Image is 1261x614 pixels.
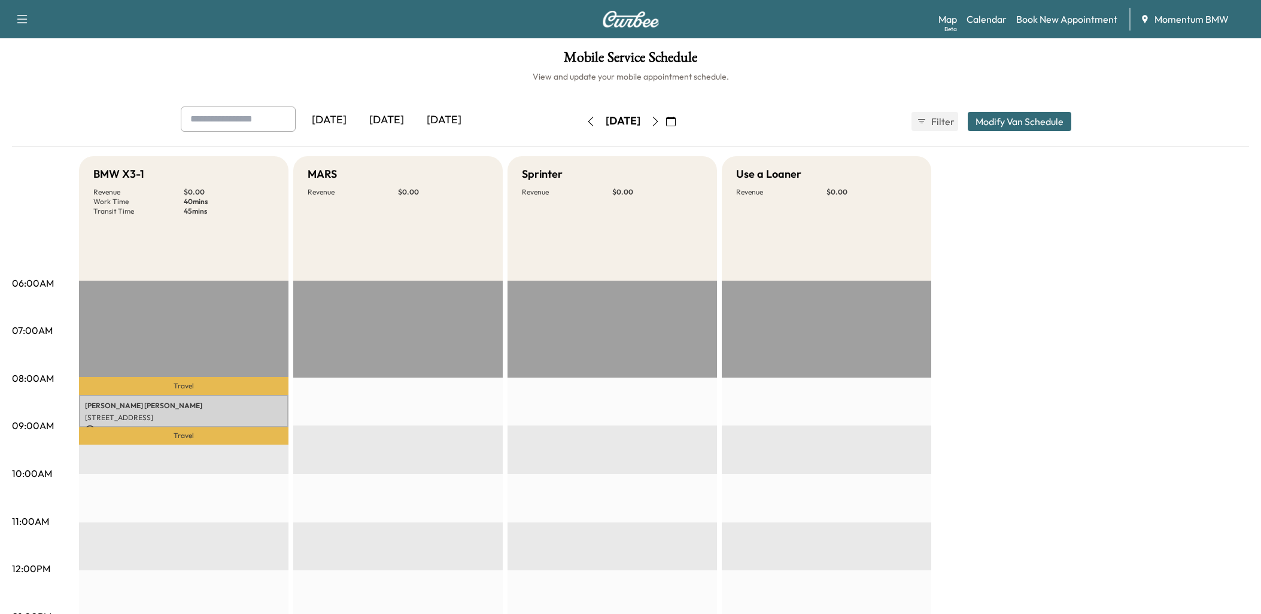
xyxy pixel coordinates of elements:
div: Beta [944,25,957,34]
a: Book New Appointment [1016,12,1117,26]
img: Curbee Logo [602,11,660,28]
p: [STREET_ADDRESS] [85,413,282,422]
a: MapBeta [938,12,957,26]
div: [DATE] [415,107,473,134]
h5: Sprinter [522,166,563,183]
p: [PERSON_NAME] [PERSON_NAME] [85,401,282,411]
p: Work Time [93,197,184,206]
p: Travel [79,427,288,445]
p: Revenue [736,187,827,197]
button: Modify Van Schedule [968,112,1071,131]
p: Revenue [522,187,612,197]
p: 45 mins [184,206,274,216]
h5: MARS [308,166,337,183]
div: [DATE] [300,107,358,134]
p: $ 0.00 [184,187,274,197]
p: 11:00AM [12,514,49,528]
p: $ 0.00 [398,187,488,197]
p: 10:00AM [12,466,52,481]
p: Revenue [308,187,398,197]
p: $ 0.00 [612,187,703,197]
p: 40 mins [184,197,274,206]
h6: View and update your mobile appointment schedule. [12,71,1249,83]
span: Momentum BMW [1154,12,1229,26]
p: Revenue [93,187,184,197]
h1: Mobile Service Schedule [12,50,1249,71]
p: 12:00PM [12,561,50,576]
div: [DATE] [606,114,640,129]
button: Filter [911,112,958,131]
p: 06:00AM [12,276,54,290]
p: Transit Time [93,206,184,216]
a: Calendar [967,12,1007,26]
p: USD 0.00 [85,425,282,436]
p: 09:00AM [12,418,54,433]
p: Travel [79,377,288,395]
p: 07:00AM [12,323,53,338]
p: $ 0.00 [827,187,917,197]
p: 08:00AM [12,371,54,385]
div: [DATE] [358,107,415,134]
span: Filter [931,114,953,129]
h5: BMW X3-1 [93,166,144,183]
h5: Use a Loaner [736,166,801,183]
